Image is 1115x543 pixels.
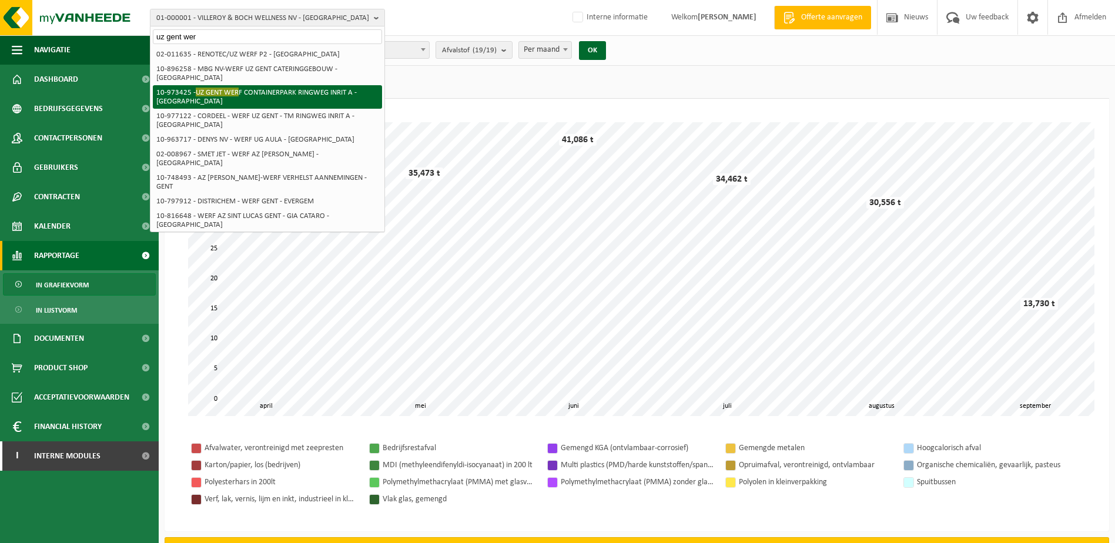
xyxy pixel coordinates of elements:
[559,134,597,146] div: 41,086 t
[153,170,382,194] li: 10-748493 - AZ [PERSON_NAME]-WERF VERHELST AANNEMINGEN - GENT
[36,274,89,296] span: In grafiekvorm
[205,441,357,455] div: Afvalwater, verontreinigd met zeepresten
[579,41,606,60] button: OK
[34,65,78,94] span: Dashboard
[739,458,892,472] div: Opruimafval, verontreinigd, ontvlambaar
[36,299,77,321] span: In lijstvorm
[34,412,102,441] span: Financial History
[406,167,443,179] div: 35,473 t
[1020,298,1058,310] div: 13,730 t
[774,6,871,29] a: Offerte aanvragen
[34,353,88,383] span: Product Shop
[917,458,1070,472] div: Organische chemicaliën, gevaarlijk, pasteus
[713,173,751,185] div: 34,462 t
[561,441,714,455] div: Gemengd KGA (ontvlambaar-corrosief)
[205,475,357,490] div: Polyesterhars in 200lt
[153,29,382,44] input: Zoeken naar gekoppelde vestigingen
[442,42,497,59] span: Afvalstof
[34,212,71,241] span: Kalender
[561,475,714,490] div: Polymethylmethacrylaat (PMMA) zonder glasvezel
[739,475,892,490] div: Polyolen in kleinverpakking
[917,475,1070,490] div: Spuitbussen
[153,132,382,147] li: 10-963717 - DENYS NV - WERF UG AULA - [GEOGRAPHIC_DATA]
[156,9,369,27] span: 01-000001 - VILLEROY & BOCH WELLNESS NV - [GEOGRAPHIC_DATA]
[917,441,1070,455] div: Hoogcalorisch afval
[34,441,101,471] span: Interne modules
[798,12,865,24] span: Offerte aanvragen
[436,41,513,59] button: Afvalstof(19/19)
[34,182,80,212] span: Contracten
[150,9,385,26] button: 01-000001 - VILLEROY & BOCH WELLNESS NV - [GEOGRAPHIC_DATA]
[698,13,756,22] strong: [PERSON_NAME]
[153,85,382,109] li: 10-973425 - F CONTAINERPARK RINGWEG INRIT A - [GEOGRAPHIC_DATA]
[153,147,382,170] li: 02-008967 - SMET JET - WERF AZ [PERSON_NAME] - [GEOGRAPHIC_DATA]
[12,441,22,471] span: I
[561,458,714,472] div: Multi plastics (PMD/harde kunststoffen/spanbanden/EPS/folie naturel/folie gemengd)
[34,123,102,153] span: Contactpersonen
[153,47,382,62] li: 02-011635 - RENOTEC/UZ WERF P2 - [GEOGRAPHIC_DATA]
[866,197,904,209] div: 30,556 t
[34,324,84,353] span: Documenten
[205,492,357,507] div: Verf, lak, vernis, lijm en inkt, industrieel in kleinverpakking
[34,383,129,412] span: Acceptatievoorwaarden
[383,441,535,455] div: Bedrijfsrestafval
[383,475,535,490] div: Polymethylmethacrylaat (PMMA) met glasvezel
[153,209,382,232] li: 10-816648 - WERF AZ SINT LUCAS GENT - GIA CATARO - [GEOGRAPHIC_DATA]
[519,42,571,58] span: Per maand
[570,9,648,26] label: Interne informatie
[3,273,156,296] a: In grafiekvorm
[205,458,357,472] div: Karton/papier, los (bedrijven)
[34,153,78,182] span: Gebruikers
[153,109,382,132] li: 10-977122 - CORDEEL - WERF UZ GENT - TM RINGWEG INRIT A - [GEOGRAPHIC_DATA]
[153,62,382,85] li: 10-896258 - MBG NV-WERF UZ GENT CATERINGGEBOUW - [GEOGRAPHIC_DATA]
[383,492,535,507] div: Vlak glas, gemengd
[34,94,103,123] span: Bedrijfsgegevens
[739,441,892,455] div: Gemengde metalen
[473,46,497,54] count: (19/19)
[383,458,535,472] div: MDI (methyleendifenyldi-isocyanaat) in 200 lt
[34,241,79,270] span: Rapportage
[196,88,239,96] span: UZ GENT WER
[518,41,572,59] span: Per maand
[3,299,156,321] a: In lijstvorm
[153,194,382,209] li: 10-797912 - DISTRICHEM - WERF GENT - EVERGEM
[34,35,71,65] span: Navigatie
